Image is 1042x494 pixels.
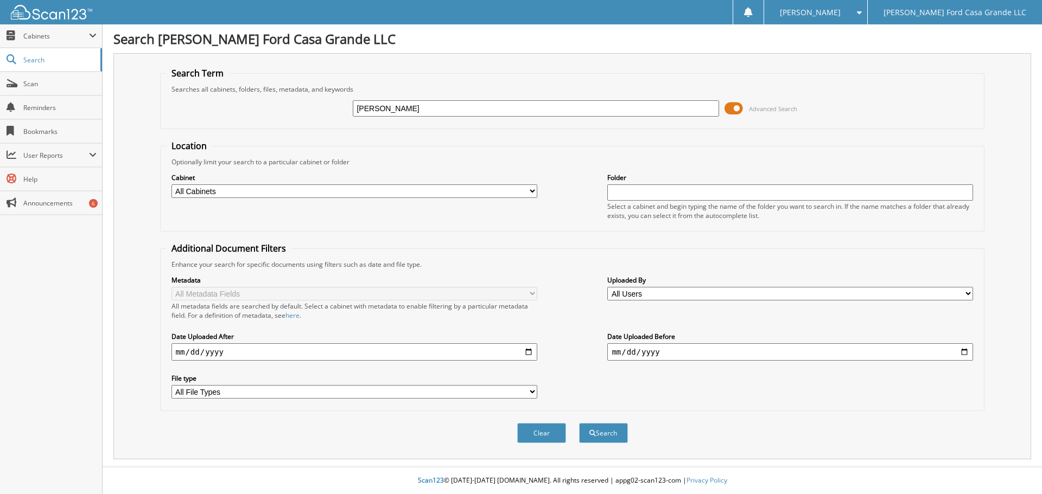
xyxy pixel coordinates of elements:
[171,374,537,383] label: File type
[884,9,1026,16] span: [PERSON_NAME] Ford Casa Grande LLC
[607,332,973,341] label: Date Uploaded Before
[23,175,97,184] span: Help
[23,151,89,160] span: User Reports
[171,275,537,285] label: Metadata
[23,79,97,88] span: Scan
[166,242,291,254] legend: Additional Document Filters
[517,423,566,443] button: Clear
[23,198,97,208] span: Announcements
[171,332,537,341] label: Date Uploaded After
[23,55,95,65] span: Search
[749,105,797,113] span: Advanced Search
[607,275,973,285] label: Uploaded By
[23,127,97,136] span: Bookmarks
[166,67,229,79] legend: Search Term
[687,476,727,485] a: Privacy Policy
[103,467,1042,494] div: © [DATE]-[DATE] [DOMAIN_NAME]. All rights reserved | appg02-scan123-com |
[113,30,1031,48] h1: Search [PERSON_NAME] Ford Casa Grande LLC
[171,173,537,182] label: Cabinet
[11,5,92,20] img: scan123-logo-white.svg
[89,199,98,208] div: 6
[166,85,979,94] div: Searches all cabinets, folders, files, metadata, and keywords
[607,202,973,220] div: Select a cabinet and begin typing the name of the folder you want to search in. If the name match...
[166,157,979,166] div: Optionally limit your search to a particular cabinet or folder
[23,31,89,41] span: Cabinets
[780,9,841,16] span: [PERSON_NAME]
[988,442,1042,494] iframe: Chat Widget
[23,103,97,112] span: Reminders
[285,311,300,320] a: here
[607,173,973,182] label: Folder
[607,343,973,361] input: end
[171,343,537,361] input: start
[166,260,979,269] div: Enhance your search for specific documents using filters such as date and file type.
[418,476,444,485] span: Scan123
[579,423,628,443] button: Search
[171,301,537,320] div: All metadata fields are searched by default. Select a cabinet with metadata to enable filtering b...
[166,140,212,152] legend: Location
